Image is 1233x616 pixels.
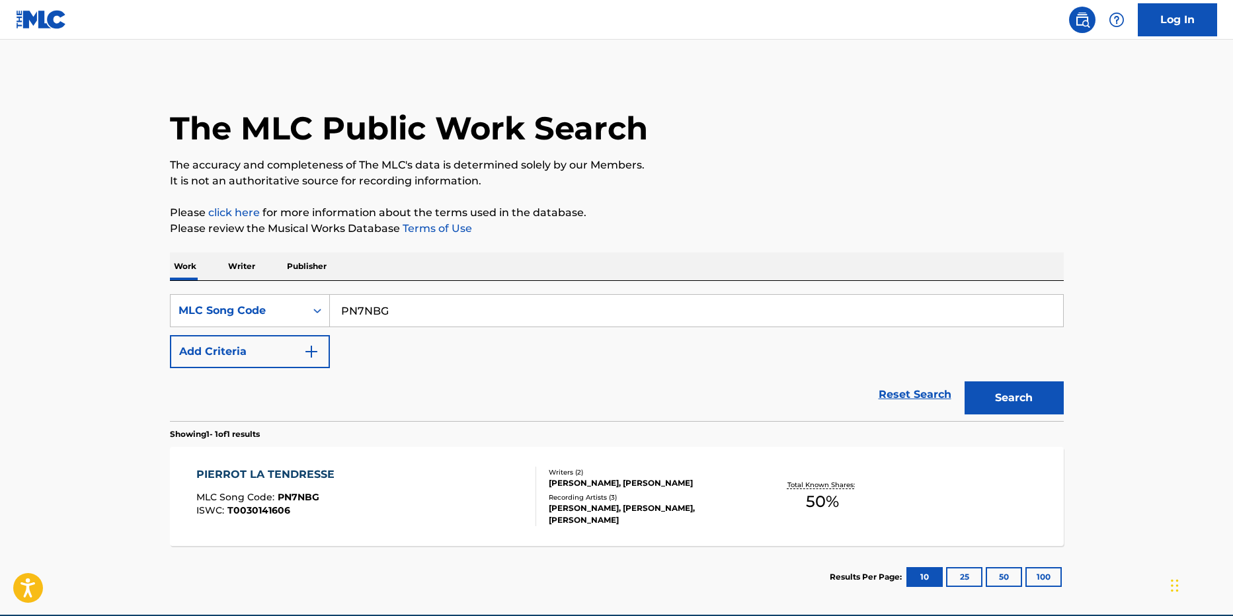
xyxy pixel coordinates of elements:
[278,491,319,503] span: PN7NBG
[170,205,1064,221] p: Please for more information about the terms used in the database.
[1069,7,1095,33] a: Public Search
[549,477,748,489] div: [PERSON_NAME], [PERSON_NAME]
[1138,3,1217,36] a: Log In
[196,504,227,516] span: ISWC :
[1167,553,1233,616] iframe: Chat Widget
[830,571,905,583] p: Results Per Page:
[986,567,1022,587] button: 50
[170,157,1064,173] p: The accuracy and completeness of The MLC's data is determined solely by our Members.
[549,502,748,526] div: [PERSON_NAME], [PERSON_NAME], [PERSON_NAME]
[170,428,260,440] p: Showing 1 - 1 of 1 results
[303,344,319,360] img: 9d2ae6d4665cec9f34b9.svg
[1103,7,1130,33] div: Help
[965,381,1064,414] button: Search
[170,108,648,148] h1: The MLC Public Work Search
[196,491,278,503] span: MLC Song Code :
[1171,566,1179,605] div: Drag
[549,467,748,477] div: Writers ( 2 )
[170,173,1064,189] p: It is not an authoritative source for recording information.
[170,335,330,368] button: Add Criteria
[1025,567,1062,587] button: 100
[16,10,67,29] img: MLC Logo
[227,504,290,516] span: T0030141606
[208,206,260,219] a: click here
[170,294,1064,421] form: Search Form
[806,490,839,514] span: 50 %
[170,221,1064,237] p: Please review the Musical Works Database
[170,252,200,280] p: Work
[1109,12,1125,28] img: help
[549,492,748,502] div: Recording Artists ( 3 )
[196,467,341,482] div: PIERROT LA TENDRESSE
[787,480,858,490] p: Total Known Shares:
[946,567,982,587] button: 25
[906,567,943,587] button: 10
[179,303,298,319] div: MLC Song Code
[1074,12,1090,28] img: search
[872,380,958,409] a: Reset Search
[283,252,331,280] p: Publisher
[400,222,472,235] a: Terms of Use
[224,252,259,280] p: Writer
[170,447,1064,546] a: PIERROT LA TENDRESSEMLC Song Code:PN7NBGISWC:T0030141606Writers (2)[PERSON_NAME], [PERSON_NAME]Re...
